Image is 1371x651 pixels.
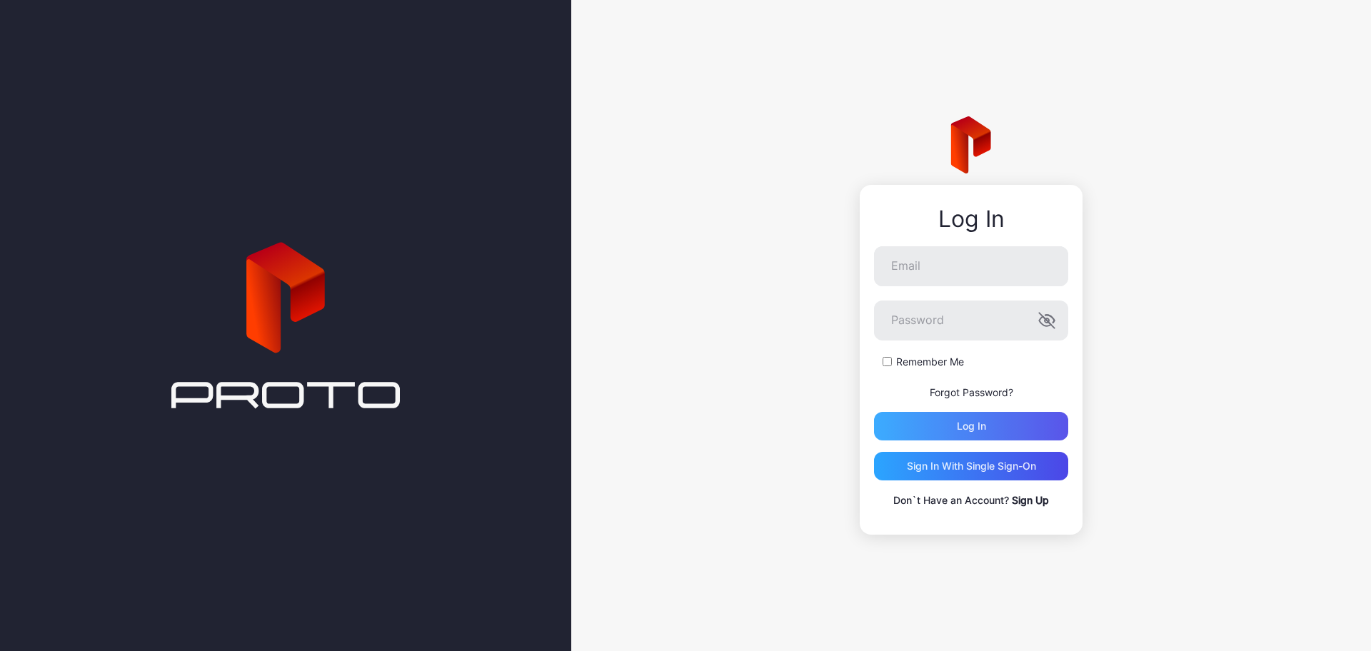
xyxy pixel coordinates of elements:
input: Password [874,301,1068,340]
a: Forgot Password? [930,386,1013,398]
div: Log in [957,420,986,432]
button: Log in [874,412,1068,440]
a: Sign Up [1012,494,1049,506]
div: Log In [874,206,1068,232]
button: Sign in With Single Sign-On [874,452,1068,480]
input: Email [874,246,1068,286]
button: Password [1038,312,1055,329]
label: Remember Me [896,355,964,369]
div: Sign in With Single Sign-On [907,460,1036,472]
p: Don`t Have an Account? [874,492,1068,509]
